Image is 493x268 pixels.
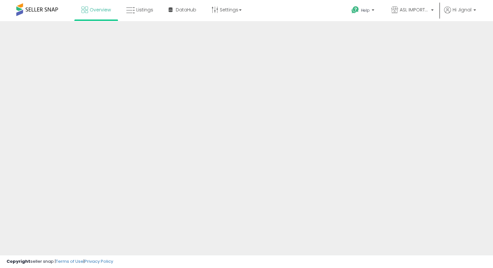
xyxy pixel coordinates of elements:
span: Listings [136,7,153,13]
a: Hi Jignal [444,7,476,21]
a: Terms of Use [56,258,83,264]
strong: Copyright [7,258,30,264]
div: seller snap | | [7,259,113,265]
a: Privacy Policy [84,258,113,264]
a: Help [346,1,381,21]
span: Help [361,7,370,13]
i: Get Help [351,6,359,14]
span: Hi Jignal [453,7,471,13]
span: DataHub [176,7,196,13]
span: ASL IMPORTED [400,7,429,13]
span: Overview [90,7,111,13]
